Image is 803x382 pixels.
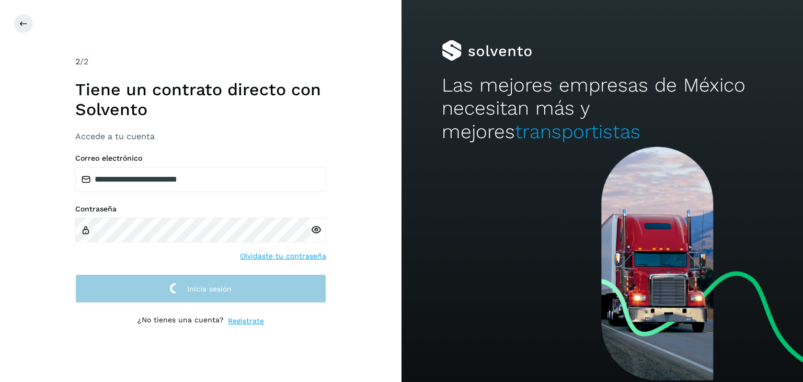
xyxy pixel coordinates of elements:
div: /2 [75,55,326,68]
a: Regístrate [228,316,264,327]
label: Correo electrónico [75,154,326,163]
h2: Las mejores empresas de México necesitan más y mejores [442,74,763,143]
span: transportistas [515,120,640,143]
label: Contraseña [75,205,326,214]
a: Olvidaste tu contraseña [240,251,326,262]
span: Inicia sesión [187,285,232,293]
span: 2 [75,57,80,66]
button: Inicia sesión [75,274,326,303]
h3: Accede a tu cuenta [75,131,326,141]
p: ¿No tienes una cuenta? [137,316,224,327]
h1: Tiene un contrato directo con Solvento [75,80,326,120]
